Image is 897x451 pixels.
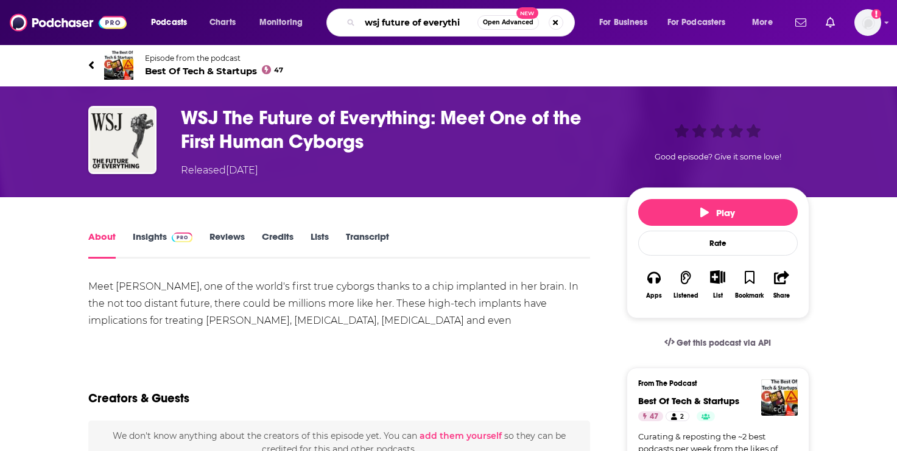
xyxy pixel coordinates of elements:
button: open menu [251,13,318,32]
input: Search podcasts, credits, & more... [360,13,477,32]
button: Bookmark [734,262,765,307]
svg: Add a profile image [871,9,881,19]
img: Best Of Tech & Startups [761,379,798,416]
button: Open AdvancedNew [477,15,539,30]
a: Credits [262,231,294,259]
a: Show notifications dropdown [790,12,811,33]
a: Best Of Tech & Startups [638,395,739,407]
div: Released [DATE] [181,163,258,178]
a: About [88,231,116,259]
img: Podchaser Pro [172,232,193,242]
span: Best Of Tech & Startups [145,65,284,77]
span: Get this podcast via API [677,338,771,348]
span: Charts [209,14,236,31]
button: open menu [591,13,663,32]
div: Show More ButtonList [702,262,733,307]
button: Show profile menu [854,9,881,36]
div: Share [773,292,790,299]
button: open menu [744,13,788,32]
h3: From The Podcast [638,379,788,388]
span: Logged in as maiak [854,9,881,36]
img: WSJ The Future of Everything: Meet One of the First Human Cyborgs [88,106,157,174]
div: Listened [674,292,698,299]
span: Monitoring [259,14,303,31]
a: Best Of Tech & StartupsEpisode from the podcastBest Of Tech & Startups47 [88,51,809,80]
button: add them yourself [420,431,502,441]
button: open menu [142,13,203,32]
span: Podcasts [151,14,187,31]
a: Reviews [209,231,245,259]
button: open menu [660,13,744,32]
button: Share [765,262,797,307]
img: User Profile [854,9,881,36]
a: InsightsPodchaser Pro [133,231,193,259]
span: For Business [599,14,647,31]
span: 2 [680,411,684,423]
div: Search podcasts, credits, & more... [338,9,586,37]
a: 47 [638,411,663,421]
div: List [713,292,723,299]
span: 47 [650,411,658,423]
a: Lists [311,231,329,259]
a: Show notifications dropdown [821,12,840,33]
h1: WSJ The Future of Everything: Meet One of the First Human Cyborgs [181,106,607,153]
a: Transcript [346,231,389,259]
span: Episode from the podcast [145,54,284,63]
span: 47 [274,68,283,73]
span: For Podcasters [667,14,726,31]
span: More [752,14,773,31]
div: Apps [646,292,662,299]
div: Rate [638,231,798,256]
img: Podchaser - Follow, Share and Rate Podcasts [10,11,127,34]
span: Good episode? Give it some love! [655,152,781,161]
span: Play [700,207,735,219]
h2: Creators & Guests [88,391,189,406]
a: Charts [202,13,243,32]
button: Show More Button [705,270,730,284]
span: Open Advanced [483,19,533,26]
a: Get this podcast via API [655,328,781,358]
span: New [516,7,538,19]
a: 2 [666,411,689,421]
button: Listened [670,262,702,307]
img: Best Of Tech & Startups [104,51,133,80]
button: Play [638,199,798,226]
div: Meet [PERSON_NAME], one of the world's first true cyborgs thanks to a chip implanted in her brain... [88,278,591,346]
div: Bookmark [735,292,764,299]
button: Apps [638,262,670,307]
